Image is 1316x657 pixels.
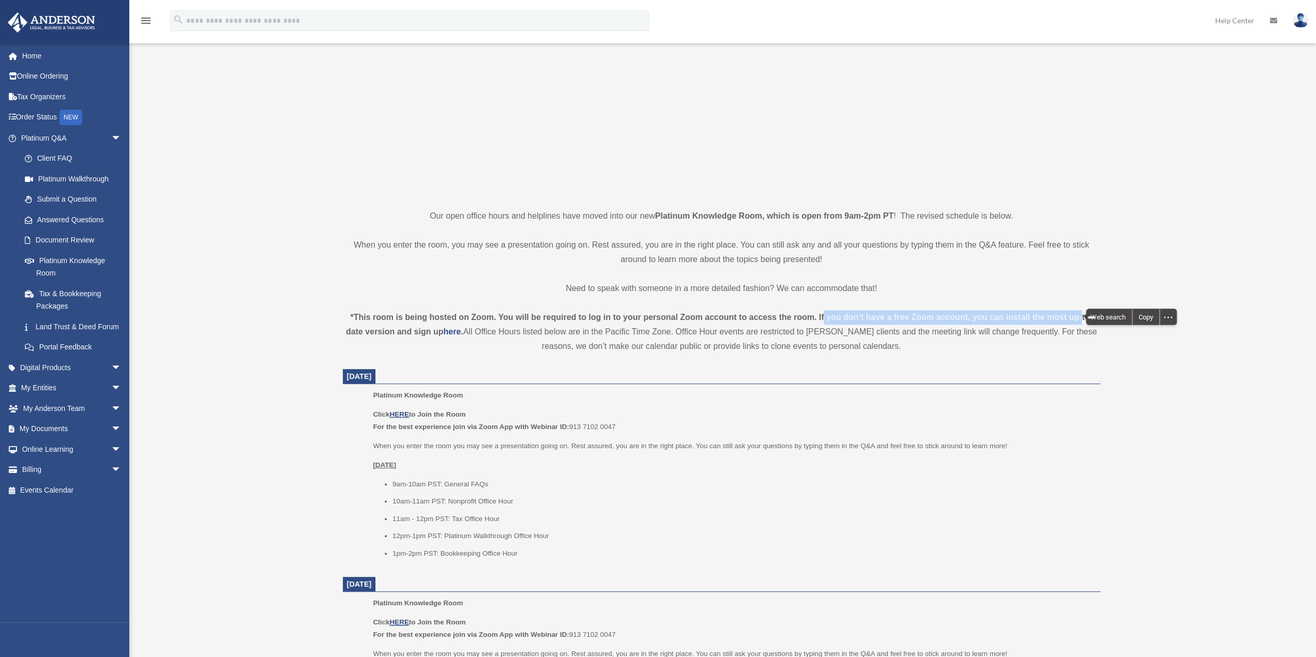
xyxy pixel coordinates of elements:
[59,110,82,125] div: NEW
[566,15,876,190] iframe: 231110_Toby_KnowledgeRoom
[373,599,463,607] span: Platinum Knowledge Room
[173,14,184,25] i: search
[7,398,137,419] a: My Anderson Teamarrow_drop_down
[14,209,137,230] a: Answered Questions
[392,478,1093,491] li: 9am-10am PST: General FAQs
[14,230,137,251] a: Document Review
[140,14,152,27] i: menu
[7,357,137,378] a: Digital Productsarrow_drop_down
[392,547,1093,560] li: 1pm-2pm PST: Bookkeeping Office Hour
[111,128,132,149] span: arrow_drop_down
[7,107,137,128] a: Order StatusNEW
[392,495,1093,508] li: 10am-11am PST: Nonprofit Office Hour
[392,513,1093,525] li: 11am - 12pm PST: Tax Office Hour
[461,327,463,336] strong: .
[389,618,409,626] a: HERE
[111,357,132,378] span: arrow_drop_down
[1293,13,1308,28] img: User Pic
[443,327,461,336] a: here
[373,408,1093,433] p: 913 7102 0047
[14,316,137,337] a: Land Trust & Deed Forum
[7,66,137,87] a: Online Ordering
[111,439,132,460] span: arrow_drop_down
[111,460,132,481] span: arrow_drop_down
[392,530,1093,542] li: 12pm-1pm PST: Platinum Walkthrough Office Hour
[7,480,137,500] a: Events Calendar
[7,439,137,460] a: Online Learningarrow_drop_down
[373,391,463,399] span: Platinum Knowledge Room
[343,209,1100,223] p: Our open office hours and helplines have moved into our new ! The revised schedule is below.
[14,169,137,189] a: Platinum Walkthrough
[373,631,569,638] b: For the best experience join via Zoom App with Webinar ID:
[343,238,1100,267] p: When you enter the room, you may see a presentation going on. Rest assured, you are in the right ...
[7,460,137,480] a: Billingarrow_drop_down
[373,461,396,469] u: [DATE]
[14,283,137,316] a: Tax & Bookkeeping Packages
[14,337,137,358] a: Portal Feedback
[140,18,152,27] a: menu
[346,313,1093,336] strong: *This room is being hosted on Zoom. You will be required to log in to your personal Zoom account ...
[7,45,137,66] a: Home
[1132,309,1159,325] div: Copy
[347,372,372,380] span: [DATE]
[373,440,1093,452] p: When you enter the room you may see a presentation going on. Rest assured, you are in the right p...
[373,423,569,431] b: For the best experience join via Zoom App with Webinar ID:
[343,310,1100,354] div: All Office Hours listed below are in the Pacific Time Zone. Office Hour events are restricted to ...
[5,12,98,33] img: Anderson Advisors Platinum Portal
[373,616,1093,640] p: 913 7102 0047
[373,410,465,418] b: Click to Join the Room
[373,618,465,626] b: Click to Join the Room
[7,128,137,148] a: Platinum Q&Aarrow_drop_down
[111,398,132,419] span: arrow_drop_down
[14,189,137,210] a: Submit a Question
[7,86,137,107] a: Tax Organizers
[343,281,1100,296] p: Need to speak with someone in a more detailed fashion? We can accommodate that!
[7,419,137,439] a: My Documentsarrow_drop_down
[14,250,132,283] a: Platinum Knowledge Room
[111,419,132,440] span: arrow_drop_down
[655,211,894,220] strong: Platinum Knowledge Room, which is open from 9am-2pm PT
[14,148,137,169] a: Client FAQ
[111,378,132,399] span: arrow_drop_down
[347,580,372,588] span: [DATE]
[7,378,137,399] a: My Entitiesarrow_drop_down
[389,410,409,418] a: HERE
